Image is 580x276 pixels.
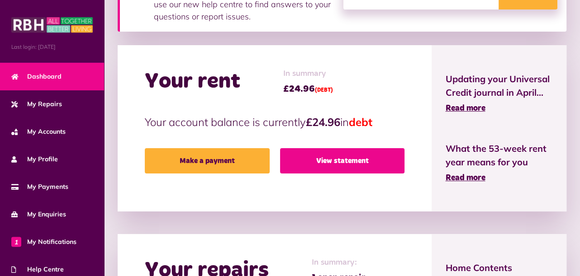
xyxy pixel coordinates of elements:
span: Help Centre [11,265,64,274]
span: In summary [283,68,333,80]
a: What the 53-week rent year means for you Read more [445,142,553,184]
span: Read more [445,174,485,182]
strong: £24.96 [306,115,340,129]
h2: Your rent [145,69,240,95]
a: Updating your Universal Credit journal in April... Read more [445,72,553,115]
a: Make a payment [145,148,270,173]
span: Updating your Universal Credit journal in April... [445,72,553,99]
span: 1 [11,237,21,247]
span: £24.96 [283,82,333,96]
p: Your account balance is currently in [145,114,404,130]
span: My Profile [11,154,58,164]
span: Last login: [DATE] [11,43,93,51]
span: My Repairs [11,99,62,109]
span: Read more [445,104,485,112]
span: In summary: [312,257,366,269]
a: View statement [280,148,405,173]
span: My Payments [11,182,68,192]
span: What the 53-week rent year means for you [445,142,553,169]
span: debt [349,115,372,129]
span: (DEBT) [315,88,333,93]
span: My Enquiries [11,210,66,219]
span: My Notifications [11,237,76,247]
span: My Accounts [11,127,66,136]
span: Dashboard [11,72,62,81]
img: MyRBH [11,16,93,34]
